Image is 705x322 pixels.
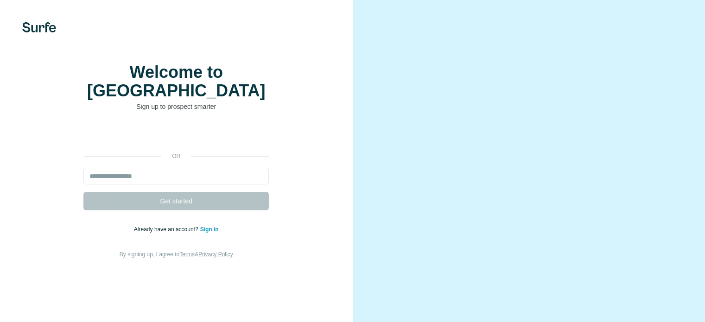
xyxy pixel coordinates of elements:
a: Sign in [200,226,219,233]
a: Terms [179,251,195,258]
h1: Welcome to [GEOGRAPHIC_DATA] [83,63,269,100]
iframe: Knop Inloggen met Google [79,125,273,145]
img: Surfe's logo [22,22,56,32]
span: Already have an account? [134,226,200,233]
p: Sign up to prospect smarter [83,102,269,111]
a: Privacy Policy [198,251,233,258]
span: By signing up, I agree to & [120,251,233,258]
p: or [161,152,191,160]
